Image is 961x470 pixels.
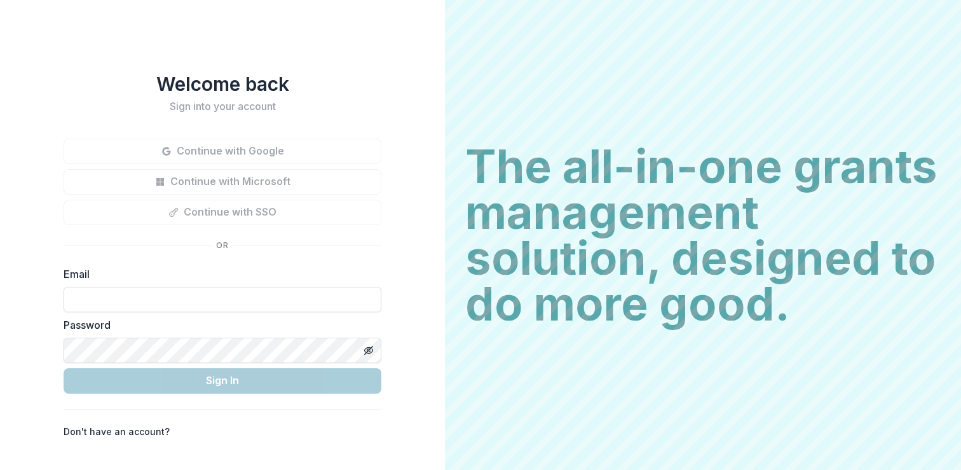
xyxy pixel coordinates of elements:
[64,100,381,113] h2: Sign into your account
[64,73,381,95] h1: Welcome back
[64,317,374,333] label: Password
[64,169,381,195] button: Continue with Microsoft
[64,425,170,438] p: Don't have an account?
[64,368,381,394] button: Sign In
[358,340,379,361] button: Toggle password visibility
[64,200,381,225] button: Continue with SSO
[64,139,381,164] button: Continue with Google
[64,266,374,282] label: Email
